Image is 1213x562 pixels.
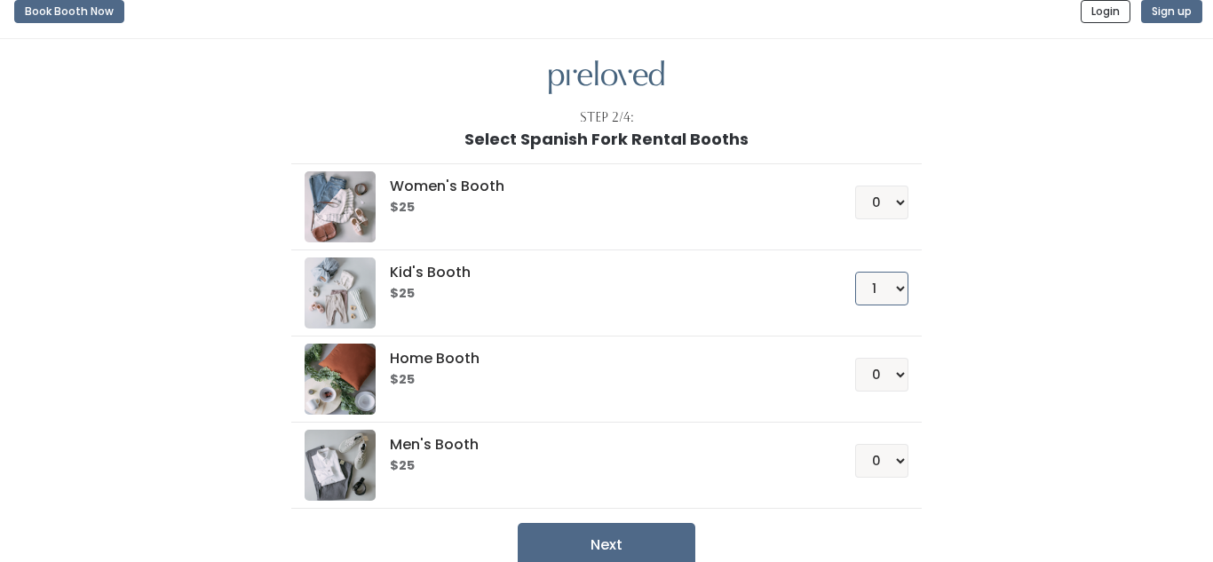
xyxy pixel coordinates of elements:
h5: Home Booth [390,351,812,367]
h5: Women's Booth [390,178,812,194]
h6: $25 [390,373,812,387]
img: preloved logo [305,171,376,242]
img: preloved logo [305,257,376,328]
h6: $25 [390,459,812,473]
h5: Men's Booth [390,437,812,453]
h6: $25 [390,201,812,215]
div: Step 2/4: [580,108,634,127]
img: preloved logo [305,430,376,501]
img: preloved logo [549,60,664,95]
h1: Select Spanish Fork Rental Booths [464,131,749,148]
img: preloved logo [305,344,376,415]
h6: $25 [390,287,812,301]
h5: Kid's Booth [390,265,812,281]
